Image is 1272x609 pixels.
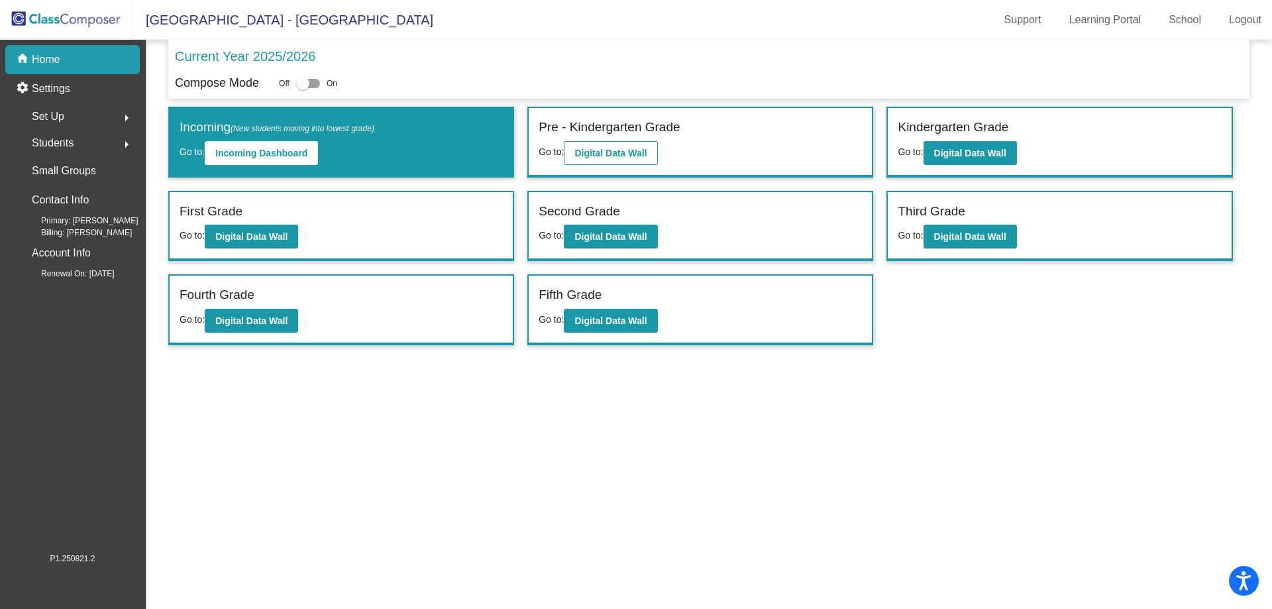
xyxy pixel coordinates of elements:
[231,124,374,133] span: (New students moving into lowest grade)
[1059,9,1152,30] a: Learning Portal
[924,225,1017,249] button: Digital Data Wall
[132,9,433,30] span: [GEOGRAPHIC_DATA] - [GEOGRAPHIC_DATA]
[32,191,89,209] p: Contact Info
[119,137,134,152] mat-icon: arrow_right
[564,309,657,333] button: Digital Data Wall
[205,141,318,165] button: Incoming Dashboard
[180,314,205,325] span: Go to:
[564,141,657,165] button: Digital Data Wall
[175,46,315,66] p: Current Year 2025/2026
[574,315,647,326] b: Digital Data Wall
[215,148,307,158] b: Incoming Dashboard
[20,215,138,227] span: Primary: [PERSON_NAME]
[934,148,1006,158] b: Digital Data Wall
[16,52,32,68] mat-icon: home
[279,78,290,89] span: Off
[539,146,564,157] span: Go to:
[32,244,91,262] p: Account Info
[175,74,259,92] p: Compose Mode
[180,146,205,157] span: Go to:
[32,52,60,68] p: Home
[539,118,680,137] label: Pre - Kindergarten Grade
[327,78,337,89] span: On
[994,9,1052,30] a: Support
[924,141,1017,165] button: Digital Data Wall
[539,314,564,325] span: Go to:
[539,230,564,241] span: Go to:
[16,81,32,97] mat-icon: settings
[20,268,114,280] span: Renewal On: [DATE]
[180,202,242,221] label: First Grade
[564,225,657,249] button: Digital Data Wall
[574,148,647,158] b: Digital Data Wall
[898,202,965,221] label: Third Grade
[20,227,132,239] span: Billing: [PERSON_NAME]
[215,315,288,326] b: Digital Data Wall
[539,202,620,221] label: Second Grade
[898,230,923,241] span: Go to:
[205,225,298,249] button: Digital Data Wall
[539,286,602,305] label: Fifth Grade
[180,230,205,241] span: Go to:
[215,231,288,242] b: Digital Data Wall
[574,231,647,242] b: Digital Data Wall
[180,118,374,137] label: Incoming
[32,162,96,180] p: Small Groups
[119,110,134,126] mat-icon: arrow_right
[934,231,1006,242] b: Digital Data Wall
[1158,9,1212,30] a: School
[32,134,74,152] span: Students
[898,146,923,157] span: Go to:
[1218,9,1272,30] a: Logout
[32,81,70,97] p: Settings
[180,286,254,305] label: Fourth Grade
[898,118,1008,137] label: Kindergarten Grade
[32,107,64,126] span: Set Up
[205,309,298,333] button: Digital Data Wall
